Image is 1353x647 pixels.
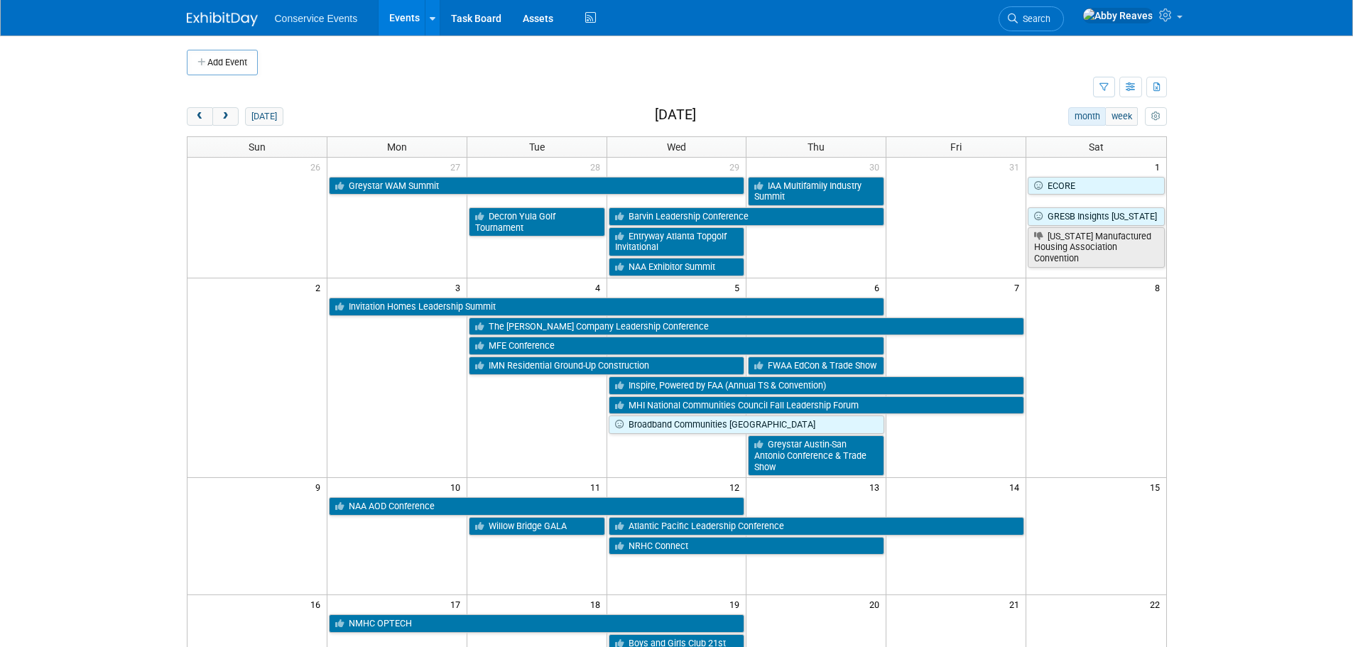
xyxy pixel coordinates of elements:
span: 12 [728,478,746,496]
a: Atlantic Pacific Leadership Conference [609,517,1025,535]
span: 28 [589,158,607,175]
a: IAA Multifamily Industry Summit [748,177,884,206]
h2: [DATE] [655,107,696,123]
button: Add Event [187,50,258,75]
span: Sat [1089,141,1104,153]
button: next [212,107,239,126]
span: 21 [1008,595,1026,613]
a: Decron Yula Golf Tournament [469,207,605,236]
a: MHI National Communities Council Fall Leadership Forum [609,396,1025,415]
a: The [PERSON_NAME] Company Leadership Conference [469,317,1024,336]
a: Inspire, Powered by FAA (Annual TS & Convention) [609,376,1025,395]
span: 3 [454,278,467,296]
span: Wed [667,141,686,153]
span: 27 [449,158,467,175]
a: NAA Exhibitor Summit [609,258,745,276]
button: prev [187,107,213,126]
span: 14 [1008,478,1026,496]
span: 6 [873,278,886,296]
span: 8 [1153,278,1166,296]
a: ECORE [1028,177,1164,195]
a: Willow Bridge GALA [469,517,605,535]
button: month [1068,107,1106,126]
a: NRHC Connect [609,537,885,555]
a: Greystar Austin-San Antonio Conference & Trade Show [748,435,884,476]
a: Broadband Communities [GEOGRAPHIC_DATA] [609,415,885,434]
span: 18 [589,595,607,613]
span: 1 [1153,158,1166,175]
span: 30 [868,158,886,175]
span: Fri [950,141,962,153]
a: Entryway Atlanta Topgolf Invitational [609,227,745,256]
span: 31 [1008,158,1026,175]
button: myCustomButton [1145,107,1166,126]
a: Barvin Leadership Conference [609,207,885,226]
span: 9 [314,478,327,496]
span: 10 [449,478,467,496]
span: Conservice Events [275,13,358,24]
a: Search [999,6,1064,31]
span: 16 [309,595,327,613]
span: 13 [868,478,886,496]
button: week [1105,107,1138,126]
span: 26 [309,158,327,175]
span: 29 [728,158,746,175]
a: IMN Residential Ground-Up Construction [469,357,745,375]
span: Thu [808,141,825,153]
img: ExhibitDay [187,12,258,26]
i: Personalize Calendar [1151,112,1161,121]
span: 22 [1148,595,1166,613]
span: Sun [249,141,266,153]
span: Tue [529,141,545,153]
img: Abby Reaves [1082,8,1153,23]
span: 7 [1013,278,1026,296]
a: Greystar WAM Summit [329,177,745,195]
span: Search [1018,13,1050,24]
span: 11 [589,478,607,496]
a: GRESB Insights [US_STATE] [1028,207,1164,226]
a: MFE Conference [469,337,885,355]
a: NAA AOD Conference [329,497,745,516]
span: Mon [387,141,407,153]
span: 4 [594,278,607,296]
button: [DATE] [245,107,283,126]
a: NMHC OPTECH [329,614,745,633]
span: 5 [733,278,746,296]
span: 17 [449,595,467,613]
span: 20 [868,595,886,613]
a: FWAA EdCon & Trade Show [748,357,884,375]
a: Invitation Homes Leadership Summit [329,298,884,316]
span: 19 [728,595,746,613]
span: 2 [314,278,327,296]
a: [US_STATE] Manufactured Housing Association Convention [1028,227,1164,268]
span: 15 [1148,478,1166,496]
